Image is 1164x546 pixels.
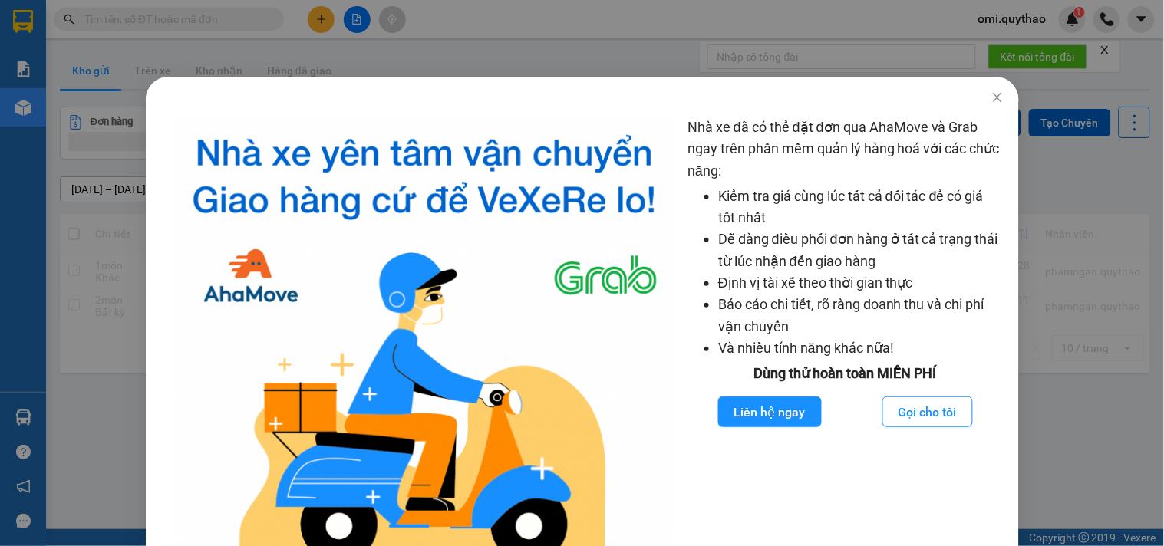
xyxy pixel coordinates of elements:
li: Định vị tài xế theo thời gian thực [718,272,1004,294]
span: close [991,91,1003,104]
button: Liên hệ ngay [717,396,821,427]
span: Liên hệ ngay [734,403,805,422]
li: Báo cáo chi tiết, rõ ràng doanh thu và chi phí vận chuyển [718,294,1004,337]
li: Dễ dàng điều phối đơn hàng ở tất cả trạng thái từ lúc nhận đến giao hàng [718,229,1004,272]
span: Gọi cho tôi [899,403,957,422]
button: Gọi cho tôi [882,396,973,427]
button: Close [975,77,1018,120]
li: Kiểm tra giá cùng lúc tất cả đối tác để có giá tốt nhất [718,186,1004,229]
div: Dùng thử hoàn toàn MIỄN PHÍ [688,363,1004,384]
li: Và nhiều tính năng khác nữa! [718,337,1004,359]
